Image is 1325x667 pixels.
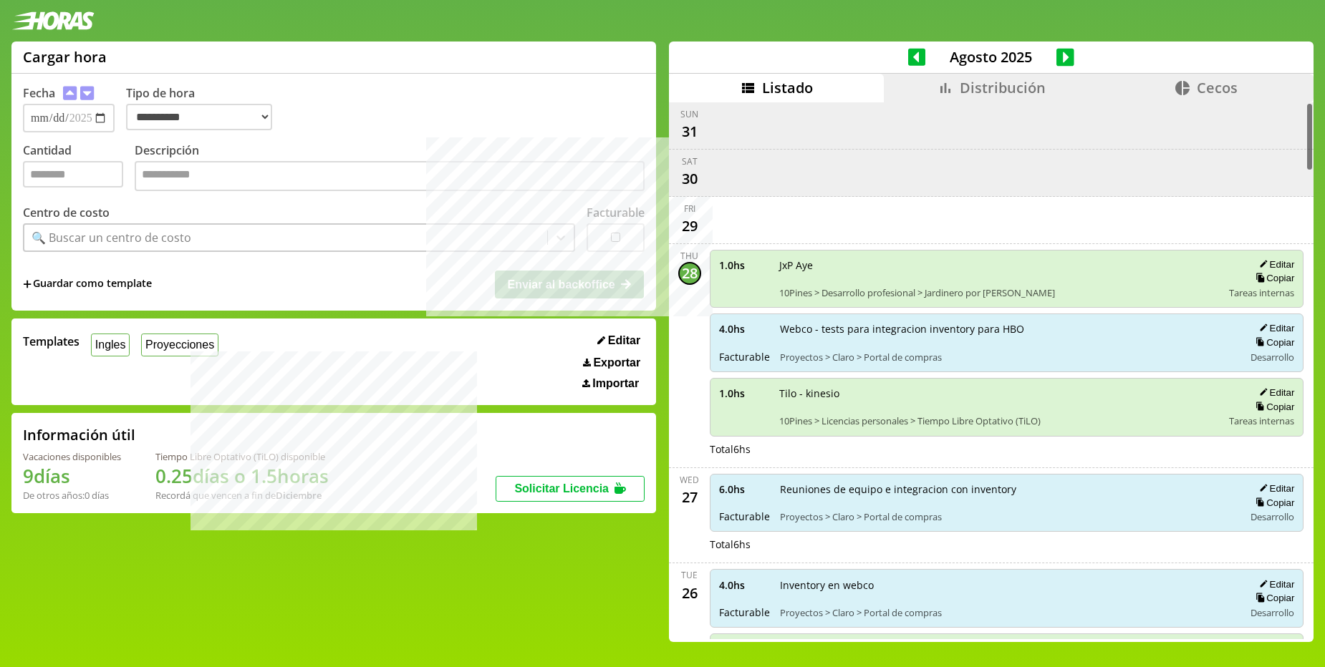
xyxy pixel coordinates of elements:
[780,510,1235,523] span: Proyectos > Claro > Portal de compras
[719,350,770,364] span: Facturable
[678,167,701,190] div: 30
[1251,336,1294,349] button: Copiar
[1255,482,1294,495] button: Editar
[680,474,699,486] div: Wed
[514,482,609,495] span: Solicitar Licencia
[762,78,813,97] span: Listado
[1251,606,1294,619] span: Desarrollo
[592,377,639,390] span: Importar
[780,351,1235,364] span: Proyectos > Claro > Portal de compras
[779,414,1220,427] span: 10Pines > Licencias personales > Tiempo Libre Optativo (TiLO)
[1251,351,1294,364] span: Desarrollo
[32,230,191,245] div: 🔍 Buscar un centro de costo
[681,569,698,581] div: Tue
[719,386,769,400] span: 1.0 hs
[1255,322,1294,334] button: Editar
[23,463,121,489] h1: 9 días
[682,155,698,167] div: Sat
[779,258,1220,272] span: JxP Aye
[23,276,32,292] span: +
[960,78,1046,97] span: Distribución
[23,425,135,444] h2: Información útil
[141,333,218,356] button: Proyecciones
[11,11,95,30] img: logotipo
[678,486,701,509] div: 27
[155,489,329,502] div: Recordá que vencen a fin de
[1251,272,1294,284] button: Copiar
[678,120,701,143] div: 31
[1251,592,1294,604] button: Copiar
[1255,258,1294,271] button: Editar
[593,356,640,369] span: Exportar
[23,450,121,463] div: Vacaciones disponibles
[710,442,1304,456] div: Total 6 hs
[719,322,770,336] span: 4.0 hs
[779,286,1220,299] span: 10Pines > Desarrollo profesional > Jardinero por [PERSON_NAME]
[23,85,55,101] label: Fecha
[780,322,1235,336] span: Webco - tests para integracion inventory para HBO
[719,578,770,592] span: 4.0 hs
[780,482,1235,496] span: Reuniones de equipo e integracion con inventory
[23,47,107,67] h1: Cargar hora
[779,386,1220,400] span: Tilo - kinesio
[719,482,770,496] span: 6.0 hs
[155,463,329,489] h1: 0.25 días o 1.5 horas
[579,356,645,370] button: Exportar
[587,205,645,220] label: Facturable
[1251,510,1294,523] span: Desarrollo
[23,276,152,292] span: +Guardar como template
[91,333,130,356] button: Ingles
[680,108,698,120] div: Sun
[1229,414,1294,427] span: Tareas internas
[780,606,1235,619] span: Proyectos > Claro > Portal de compras
[1229,286,1294,299] span: Tareas internas
[719,605,770,619] span: Facturable
[135,142,645,195] label: Descripción
[669,102,1314,640] div: scrollable content
[1197,78,1238,97] span: Cecos
[155,450,329,463] div: Tiempo Libre Optativo (TiLO) disponible
[719,510,770,523] span: Facturable
[126,104,272,130] select: Tipo de hora
[1251,497,1294,509] button: Copiar
[276,489,322,502] b: Diciembre
[680,250,698,262] div: Thu
[608,334,640,347] span: Editar
[23,142,135,195] label: Cantidad
[678,215,701,238] div: 29
[678,262,701,285] div: 28
[1255,386,1294,399] button: Editar
[593,333,645,348] button: Editar
[126,85,284,132] label: Tipo de hora
[925,47,1056,67] span: Agosto 2025
[1251,401,1294,413] button: Copiar
[780,578,1235,592] span: Inventory en webco
[678,581,701,604] div: 26
[719,258,769,272] span: 1.0 hs
[496,476,645,502] button: Solicitar Licencia
[1255,578,1294,590] button: Editar
[135,161,645,191] textarea: Descripción
[23,205,110,220] label: Centro de costo
[23,161,123,188] input: Cantidad
[23,333,79,349] span: Templates
[710,537,1304,551] div: Total 6 hs
[684,203,695,215] div: Fri
[23,489,121,502] div: De otros años: 0 días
